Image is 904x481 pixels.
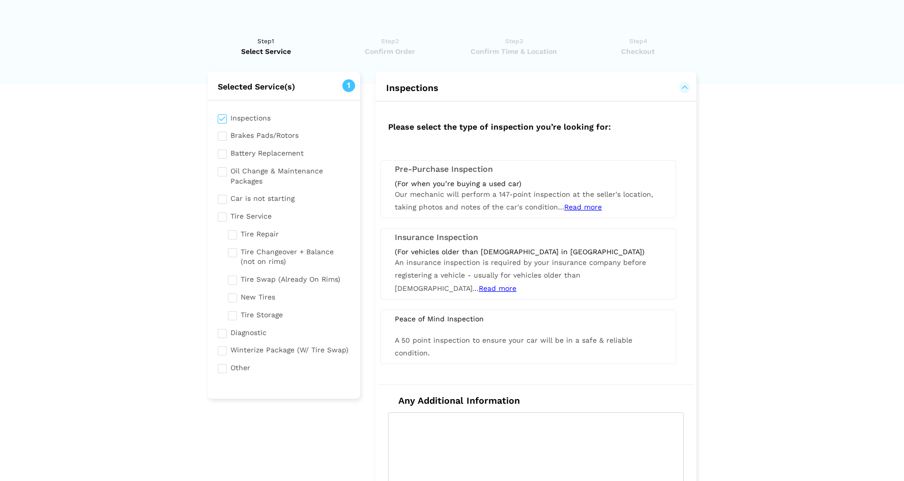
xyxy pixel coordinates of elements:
button: Inspections [386,82,686,94]
a: Step2 [331,36,449,56]
h4: Any Additional Information [388,395,684,406]
a: Step4 [579,36,697,56]
h2: Please select the type of inspection you’re looking for: [378,112,694,140]
h3: Pre-Purchase Inspection [395,165,662,174]
div: Peace of Mind Inspection [387,314,669,323]
div: (For vehicles older than [DEMOGRAPHIC_DATA] in [GEOGRAPHIC_DATA]) [395,247,662,256]
span: Checkout [579,46,697,56]
div: (For when you’re buying a used car) [395,179,662,188]
span: An insurance inspection is required by your insurance company before registering a vehicle - usua... [395,258,646,292]
span: Confirm Time & Location [455,46,573,56]
span: Confirm Order [331,46,449,56]
span: Read more [479,284,516,292]
h2: Selected Service(s) [208,82,361,92]
span: 1 [342,79,355,92]
span: Our mechanic will perform a 147-point inspection at the seller's location, taking photos and note... [395,190,653,211]
a: Step1 [208,36,325,56]
h3: Insurance Inspection [395,233,662,242]
span: A 50 point inspection to ensure your car will be in a safe & reliable condition. [395,336,632,357]
span: Read more [564,203,602,211]
span: Select Service [208,46,325,56]
a: Step3 [455,36,573,56]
